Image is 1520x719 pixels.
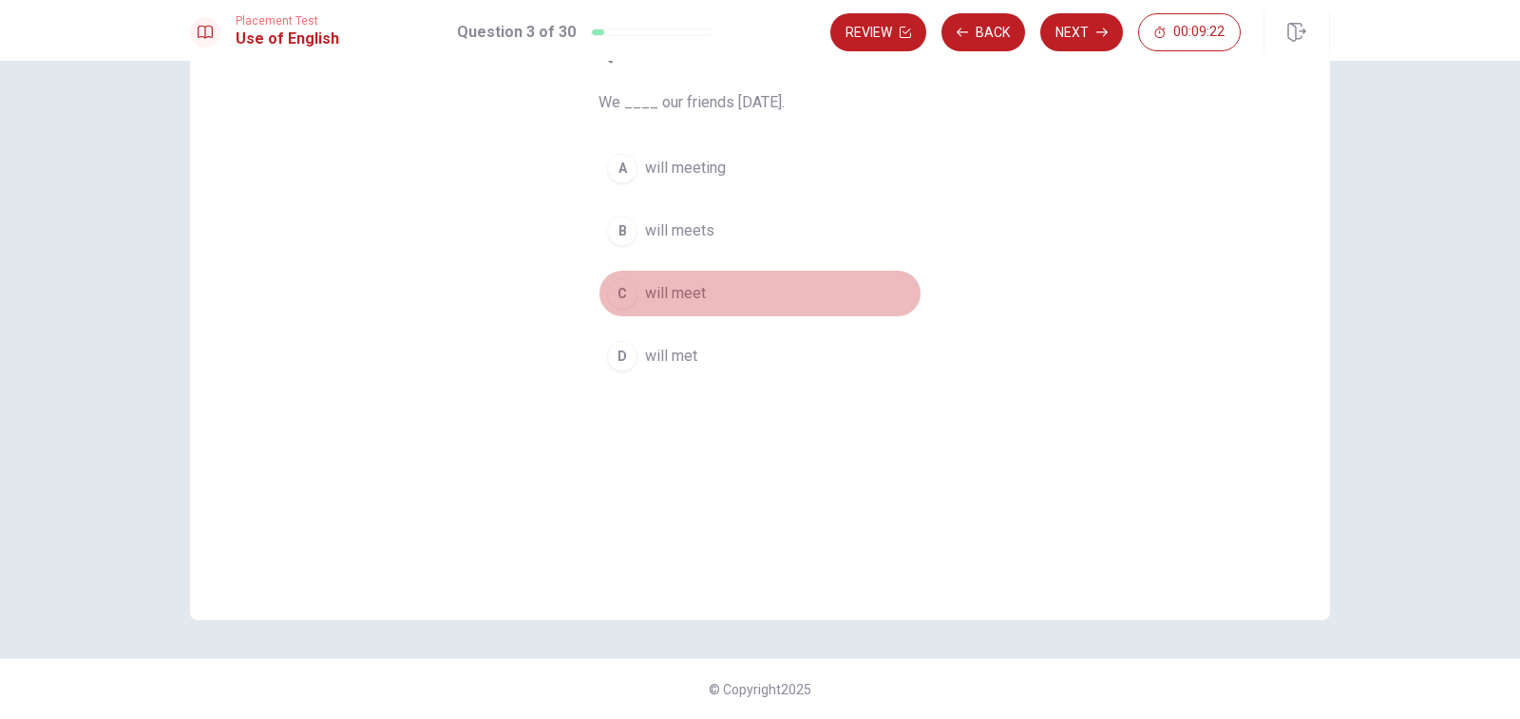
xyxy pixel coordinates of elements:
span: will meeting [645,157,726,180]
span: 00:09:22 [1173,25,1225,40]
div: A [607,153,637,183]
span: will meet [645,282,706,305]
button: Cwill meet [598,270,921,317]
button: Back [941,13,1025,51]
button: Bwill meets [598,207,921,255]
button: 00:09:22 [1138,13,1241,51]
button: Review [830,13,926,51]
button: Next [1040,13,1123,51]
span: will meets [645,219,714,242]
div: D [607,341,637,371]
span: © Copyright 2025 [709,682,811,697]
h1: Question 3 of 30 [457,21,576,44]
span: will met [645,345,697,368]
div: B [607,216,637,246]
button: Awill meeting [598,144,921,192]
button: Dwill met [598,332,921,380]
span: We ____ our friends [DATE]. [598,91,921,114]
span: Placement Test [236,14,339,28]
h1: Use of English [236,28,339,50]
div: C [607,278,637,309]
